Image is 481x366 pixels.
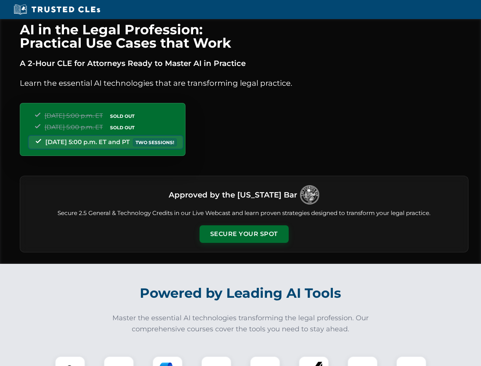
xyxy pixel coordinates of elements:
h2: Powered by Leading AI Tools [30,280,452,307]
p: Master the essential AI technologies transforming the legal profession. Our comprehensive courses... [107,313,374,335]
p: Learn the essential AI technologies that are transforming legal practice. [20,77,468,89]
img: Logo [300,185,319,204]
p: A 2-Hour CLE for Attorneys Ready to Master AI in Practice [20,57,468,69]
p: Secure 2.5 General & Technology Credits in our Live Webcast and learn proven strategies designed ... [29,209,459,218]
span: [DATE] 5:00 p.m. ET [45,112,103,119]
img: Trusted CLEs [11,4,102,15]
span: SOLD OUT [107,124,137,132]
h3: Approved by the [US_STATE] Bar [169,188,297,202]
button: Secure Your Spot [200,225,289,243]
span: SOLD OUT [107,112,137,120]
h1: AI in the Legal Profession: Practical Use Cases that Work [20,23,468,50]
span: [DATE] 5:00 p.m. ET [45,124,103,131]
